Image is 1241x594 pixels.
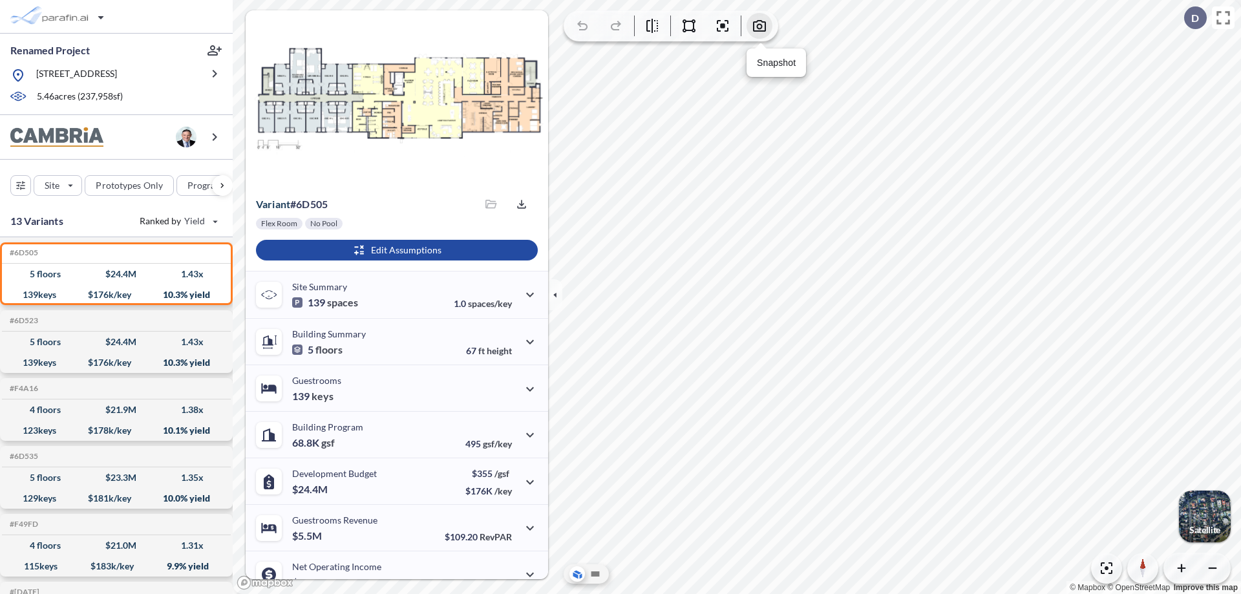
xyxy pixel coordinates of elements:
p: Development Budget [292,468,377,479]
p: [STREET_ADDRESS] [36,67,117,83]
span: Yield [184,215,206,228]
a: OpenStreetMap [1107,583,1170,592]
p: Snapshot [757,56,796,70]
span: RevPAR [480,531,512,542]
a: Mapbox [1070,583,1105,592]
button: Program [176,175,246,196]
img: BrandImage [10,127,103,147]
p: Renamed Project [10,43,90,58]
img: Switcher Image [1179,491,1231,542]
p: $2.5M [292,576,324,589]
span: margin [483,578,512,589]
p: Prototypes Only [96,179,163,192]
button: Ranked by Yield [129,211,226,231]
p: 67 [466,345,512,356]
p: Program [187,179,224,192]
p: Satellite [1189,525,1220,535]
h5: Click to copy the code [7,316,38,325]
a: Improve this map [1174,583,1238,592]
p: Edit Assumptions [371,244,441,257]
p: 68.8K [292,436,335,449]
p: D [1191,12,1199,24]
p: # 6d505 [256,198,328,211]
p: Building Program [292,421,363,432]
p: 1.0 [454,298,512,309]
img: user logo [176,127,196,147]
p: $109.20 [445,531,512,542]
p: 139 [292,296,358,309]
a: Mapbox homepage [237,575,293,590]
span: /gsf [494,468,509,479]
h5: Click to copy the code [7,248,38,257]
span: height [487,345,512,356]
button: Site Plan [588,566,603,582]
p: Building Summary [292,328,366,339]
span: gsf [321,436,335,449]
p: Net Operating Income [292,561,381,572]
p: 495 [465,438,512,449]
p: 45.0% [457,578,512,589]
p: 5.46 acres ( 237,958 sf) [37,90,123,104]
button: Edit Assumptions [256,240,538,260]
span: Variant [256,198,290,210]
p: $355 [465,468,512,479]
p: No Pool [310,218,337,229]
p: Site [45,179,59,192]
p: Guestrooms [292,375,341,386]
span: floors [315,343,343,356]
span: /key [494,485,512,496]
p: 5 [292,343,343,356]
p: Guestrooms Revenue [292,514,377,525]
span: keys [312,390,334,403]
span: gsf/key [483,438,512,449]
span: ft [478,345,485,356]
button: Prototypes Only [85,175,174,196]
button: Switcher ImageSatellite [1179,491,1231,542]
p: Flex Room [261,218,297,229]
h5: Click to copy the code [7,384,38,393]
p: $5.5M [292,529,324,542]
span: spaces/key [468,298,512,309]
p: 13 Variants [10,213,63,229]
p: $24.4M [292,483,330,496]
button: Site [34,175,82,196]
p: Site Summary [292,281,347,292]
span: spaces [327,296,358,309]
h5: Click to copy the code [7,452,38,461]
h5: Click to copy the code [7,520,38,529]
button: Aerial View [569,566,585,582]
p: $176K [465,485,512,496]
p: 139 [292,390,334,403]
